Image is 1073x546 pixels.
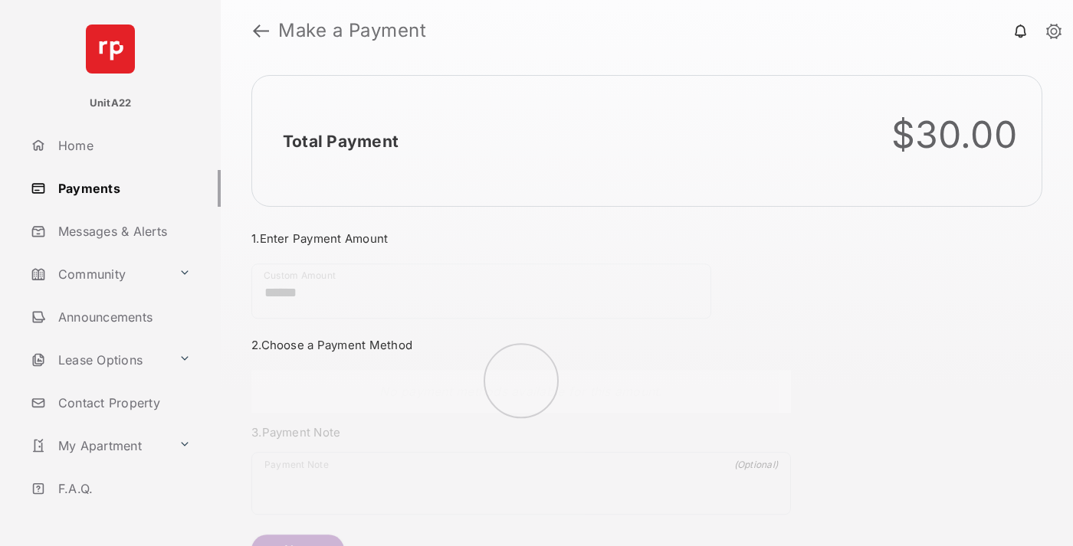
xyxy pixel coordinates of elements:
[25,256,172,293] a: Community
[283,132,399,151] h2: Total Payment
[25,127,221,164] a: Home
[25,427,172,464] a: My Apartment
[251,338,791,352] h3: 2. Choose a Payment Method
[25,470,221,507] a: F.A.Q.
[25,170,221,207] a: Payments
[86,25,135,74] img: svg+xml;base64,PHN2ZyB4bWxucz0iaHR0cDovL3d3dy53My5vcmcvMjAwMC9zdmciIHdpZHRoPSI2NCIgaGVpZ2h0PSI2NC...
[25,213,221,250] a: Messages & Alerts
[251,231,791,246] h3: 1. Enter Payment Amount
[90,96,132,111] p: UnitA22
[25,384,221,421] a: Contact Property
[251,425,791,440] h3: 3. Payment Note
[278,21,426,40] strong: Make a Payment
[25,342,172,378] a: Lease Options
[25,299,221,335] a: Announcements
[891,113,1018,157] div: $30.00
